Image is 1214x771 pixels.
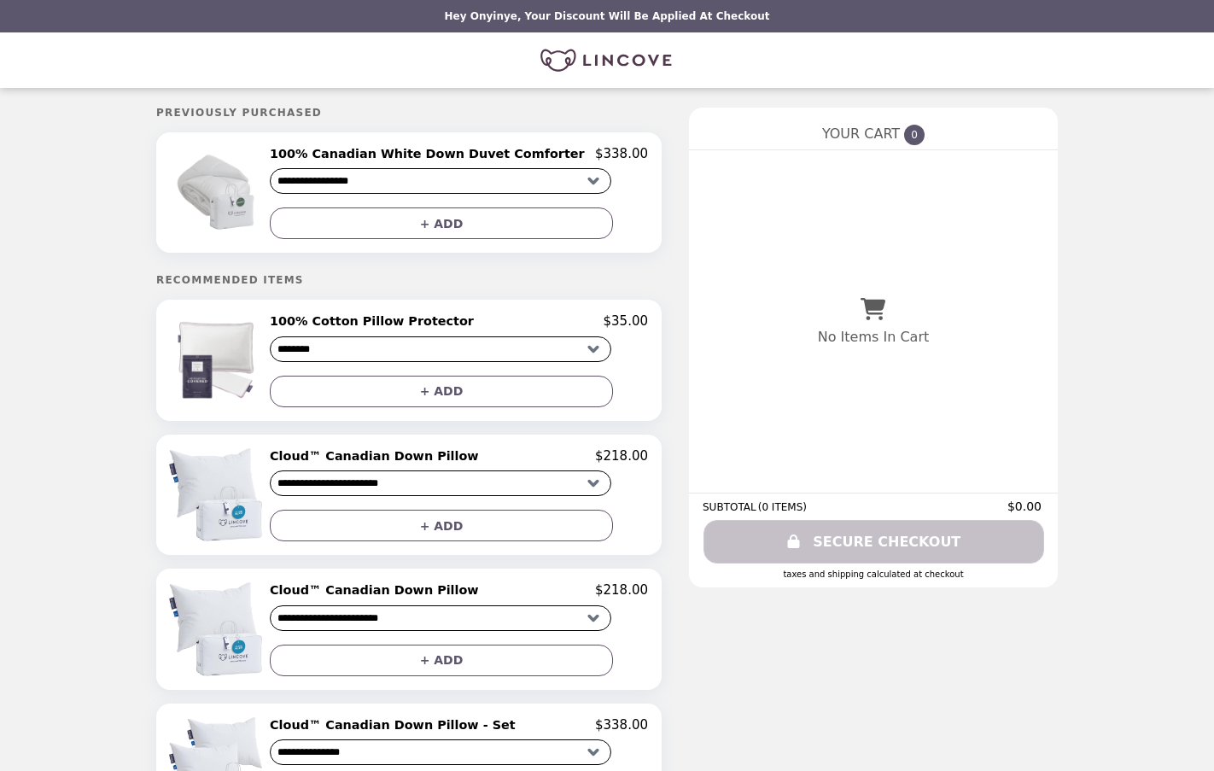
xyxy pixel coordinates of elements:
[270,376,613,407] button: + ADD
[270,717,522,733] h2: Cloud™ Canadian Down Pillow - Set
[270,645,613,676] button: + ADD
[1007,499,1044,513] span: $0.00
[703,501,758,513] span: SUBTOTAL
[169,448,266,541] img: Cloud™ Canadian Down Pillow
[604,313,649,329] p: $35.00
[535,43,679,78] img: Brand Logo
[270,448,486,464] h2: Cloud™ Canadian Down Pillow
[595,582,648,598] p: $218.00
[822,126,900,142] span: YOUR CART
[904,125,925,145] span: 0
[595,448,648,464] p: $218.00
[270,207,613,239] button: + ADD
[818,329,929,345] p: No Items In Cart
[703,569,1044,579] div: Taxes and Shipping calculated at checkout
[270,510,613,541] button: + ADD
[169,582,266,675] img: Cloud™ Canadian Down Pillow
[445,10,770,22] p: Hey Onyinye, your discount will be applied at checkout
[595,717,648,733] p: $338.00
[270,582,486,598] h2: Cloud™ Canadian Down Pillow
[270,336,611,362] select: Select a product variant
[270,739,611,765] select: Select a product variant
[270,146,592,161] h2: 100% Canadian White Down Duvet Comforter
[270,168,611,194] select: Select a product variant
[169,313,266,406] img: 100% Cotton Pillow Protector
[156,274,662,286] h5: Recommended Items
[270,470,611,496] select: Select a product variant
[595,146,648,161] p: $338.00
[156,107,662,119] h5: Previously Purchased
[169,146,266,239] img: 100% Canadian White Down Duvet Comforter
[758,501,807,513] span: ( 0 ITEMS )
[270,313,481,329] h2: 100% Cotton Pillow Protector
[270,605,611,631] select: Select a product variant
